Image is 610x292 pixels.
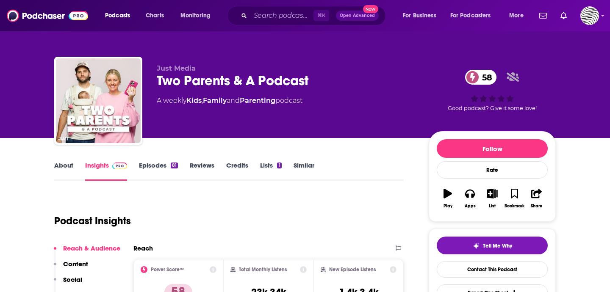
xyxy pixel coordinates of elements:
a: Reviews [190,161,214,181]
a: Charts [140,9,169,22]
button: Show profile menu [580,6,599,25]
span: Just Media [157,64,196,72]
h2: Power Score™ [151,267,184,273]
span: Charts [146,10,164,22]
p: Social [63,275,82,284]
button: Apps [459,183,481,214]
a: Lists1 [260,161,281,181]
button: Follow [437,139,548,158]
div: Share [531,204,542,209]
button: Open AdvancedNew [336,11,379,21]
div: A weekly podcast [157,96,302,106]
input: Search podcasts, credits, & more... [250,9,313,22]
button: Share [526,183,548,214]
button: tell me why sparkleTell Me Why [437,237,548,254]
div: List [489,204,496,209]
button: List [481,183,503,214]
button: open menu [175,9,222,22]
div: Search podcasts, credits, & more... [235,6,394,25]
button: open menu [445,9,503,22]
a: Episodes81 [139,161,178,181]
a: Contact This Podcast [437,261,548,278]
img: tell me why sparkle [473,242,480,249]
span: More [509,10,524,22]
a: 58 [465,70,496,85]
div: Rate [437,161,548,179]
span: ⌘ K [313,10,329,21]
div: Apps [465,204,476,209]
a: Credits [226,161,248,181]
button: Reach & Audience [54,244,120,260]
span: Logged in as OriginalStrategies [580,6,599,25]
img: Podchaser Pro [112,163,127,169]
a: Family [203,96,227,105]
h2: Total Monthly Listens [239,267,287,273]
span: For Podcasters [450,10,491,22]
button: Content [54,260,88,275]
h2: Reach [133,244,153,252]
span: 58 [474,70,496,85]
span: and [227,96,240,105]
button: open menu [503,9,534,22]
button: open menu [397,9,447,22]
a: Show notifications dropdown [536,8,550,23]
h2: New Episode Listens [329,267,376,273]
div: Play [444,204,452,209]
a: Similar [294,161,314,181]
button: Social [54,275,82,291]
span: For Business [403,10,436,22]
p: Content [63,260,88,268]
div: 58Good podcast? Give it some love! [429,64,556,117]
span: , [202,96,203,105]
a: Kids [186,96,202,105]
a: InsightsPodchaser Pro [85,161,127,181]
img: Podchaser - Follow, Share and Rate Podcasts [7,8,88,24]
span: Open Advanced [340,14,375,18]
span: New [363,5,378,13]
span: Tell Me Why [483,242,512,249]
span: Good podcast? Give it some love! [448,105,537,111]
p: Reach & Audience [63,244,120,252]
img: Two Parents & A Podcast [56,58,141,143]
a: Parenting [240,96,275,105]
button: Play [437,183,459,214]
div: 1 [277,163,281,168]
a: About [54,161,73,181]
img: User Profile [580,6,599,25]
div: Bookmark [505,204,524,209]
button: open menu [99,9,141,22]
button: Bookmark [503,183,525,214]
a: Show notifications dropdown [557,8,570,23]
span: Monitoring [180,10,211,22]
h1: Podcast Insights [54,215,131,227]
div: 81 [171,163,178,168]
span: Podcasts [105,10,130,22]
